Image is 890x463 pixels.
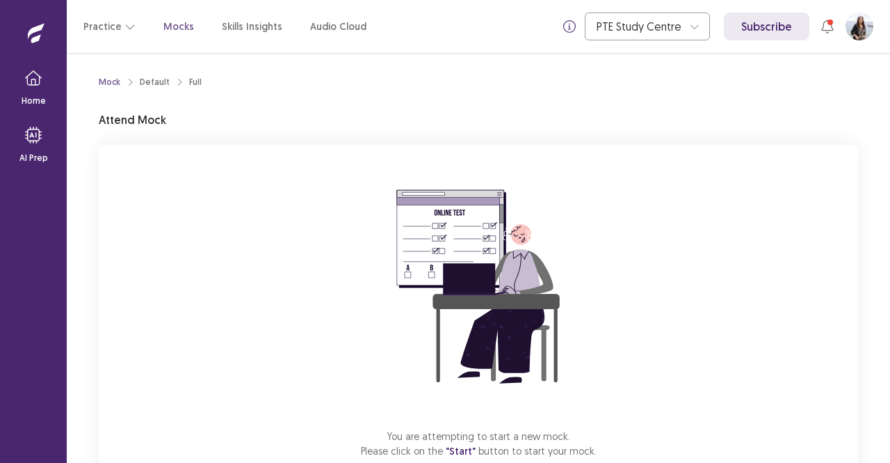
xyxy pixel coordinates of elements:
[222,19,282,34] a: Skills Insights
[189,76,202,88] div: Full
[83,14,136,39] button: Practice
[845,13,873,40] button: User Profile Image
[310,19,366,34] a: Audio Cloud
[557,14,582,39] button: info
[22,95,46,107] p: Home
[361,429,597,459] p: You are attempting to start a new mock. Please click on the button to start your mock.
[19,152,48,164] p: AI Prep
[99,76,202,88] nav: breadcrumb
[353,162,604,412] img: attend-mock
[140,76,170,88] div: Default
[597,13,683,40] div: PTE Study Centre
[163,19,194,34] a: Mocks
[724,13,809,40] a: Subscribe
[99,76,120,88] a: Mock
[99,111,166,128] p: Attend Mock
[446,445,476,457] span: "Start"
